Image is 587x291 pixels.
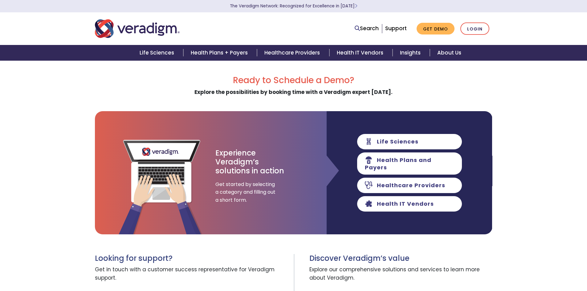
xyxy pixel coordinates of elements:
[417,23,455,35] a: Get Demo
[393,45,430,61] a: Insights
[309,263,492,285] span: Explore our comprehensive solutions and services to learn more about Veradigm.
[460,22,489,35] a: Login
[430,45,469,61] a: About Us
[230,3,357,9] a: The Veradigm Network: Recognized for Excellence in [DATE]Learn More
[132,45,183,61] a: Life Sciences
[329,45,393,61] a: Health IT Vendors
[257,45,329,61] a: Healthcare Providers
[385,25,407,32] a: Support
[194,88,393,96] strong: Explore the possibilities by booking time with a Veradigm expert [DATE].
[215,180,277,204] span: Get started by selecting a category and filling out a short form.
[183,45,257,61] a: Health Plans + Payers
[215,149,285,175] h3: Experience Veradigm’s solutions in action
[95,254,289,263] h3: Looking for support?
[355,3,357,9] span: Learn More
[95,18,180,39] img: Veradigm logo
[309,254,492,263] h3: Discover Veradigm’s value
[95,263,289,285] span: Get in touch with a customer success representative for Veradigm support.
[355,24,379,33] a: Search
[95,75,492,86] h2: Ready to Schedule a Demo?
